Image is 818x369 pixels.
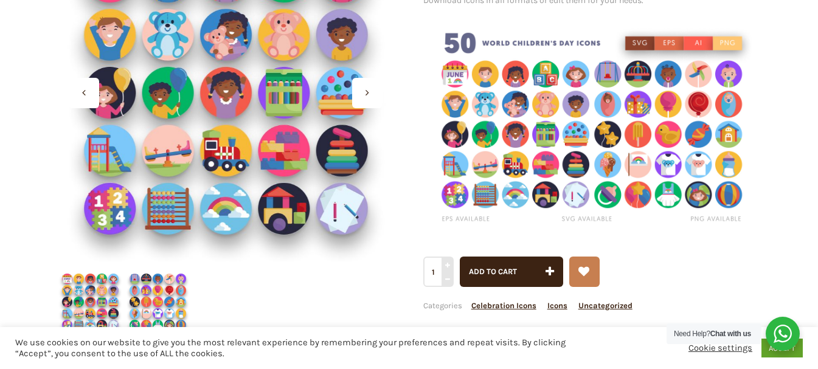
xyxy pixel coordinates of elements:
[688,343,752,354] a: Cookie settings
[460,257,563,287] button: Add to cart
[761,339,803,357] a: ACCEPT
[578,301,633,310] a: Uncategorized
[710,329,751,338] strong: Chat with us
[423,301,633,310] span: Categories
[423,257,452,287] input: Qty
[547,301,567,310] a: Icons
[15,337,567,359] div: We use cookies on our website to give you the most relevant experience by remembering your prefer...
[471,301,536,310] a: Celebration Icons
[674,329,751,338] span: Need Help?
[469,267,517,276] span: Add to cart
